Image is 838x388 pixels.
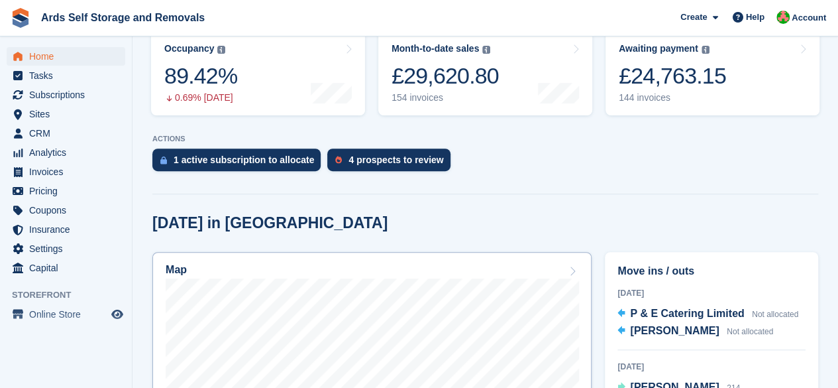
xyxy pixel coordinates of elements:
div: 1 active subscription to allocate [174,155,314,165]
div: 4 prospects to review [348,155,443,165]
a: menu [7,143,125,162]
a: menu [7,201,125,220]
span: Help [746,11,764,24]
a: Ards Self Storage and Removals [36,7,210,29]
img: active_subscription_to_allocate_icon-d502201f5373d7db506a760aba3b589e785aa758c864c3986d89f69b8ff3... [160,156,167,164]
img: icon-info-grey-7440780725fd019a000dd9b08b2336e03edf1995a4989e88bcd33f0948082b44.svg [702,46,709,54]
div: Month-to-date sales [392,43,479,54]
p: ACTIONS [152,135,818,143]
a: Month-to-date sales £29,620.80 154 invoices [378,31,592,115]
a: 4 prospects to review [327,149,456,178]
div: 144 invoices [619,92,726,103]
div: £29,620.80 [392,62,499,90]
span: Subscriptions [29,86,109,104]
a: menu [7,86,125,104]
a: P & E Catering Limited Not allocated [617,306,798,323]
span: P & E Catering Limited [630,308,744,319]
span: Pricing [29,182,109,200]
a: menu [7,162,125,181]
span: Not allocated [752,310,798,319]
span: Create [680,11,707,24]
span: Account [792,11,826,25]
a: [PERSON_NAME] Not allocated [617,323,773,340]
span: Analytics [29,143,109,162]
span: Online Store [29,305,109,324]
span: Tasks [29,66,109,85]
span: Storefront [12,289,132,302]
div: [DATE] [617,361,806,373]
span: Coupons [29,201,109,220]
span: Insurance [29,220,109,239]
a: menu [7,239,125,258]
a: menu [7,47,125,66]
span: [PERSON_NAME] [630,325,719,336]
a: menu [7,182,125,200]
div: 154 invoices [392,92,499,103]
h2: [DATE] in [GEOGRAPHIC_DATA] [152,214,388,232]
a: Awaiting payment £24,763.15 144 invoices [605,31,819,115]
a: menu [7,259,125,277]
span: Capital [29,259,109,277]
span: Settings [29,239,109,258]
a: menu [7,124,125,143]
div: [DATE] [617,287,806,299]
span: Home [29,47,109,66]
a: 1 active subscription to allocate [152,149,327,178]
span: Not allocated [727,327,773,336]
h2: Move ins / outs [617,263,806,279]
div: 0.69% [DATE] [164,92,237,103]
a: menu [7,305,125,324]
img: icon-info-grey-7440780725fd019a000dd9b08b2336e03edf1995a4989e88bcd33f0948082b44.svg [482,46,490,54]
a: menu [7,66,125,85]
div: Awaiting payment [619,43,698,54]
div: 89.42% [164,62,237,90]
img: Ethan McFerran [776,11,790,24]
img: icon-info-grey-7440780725fd019a000dd9b08b2336e03edf1995a4989e88bcd33f0948082b44.svg [217,46,225,54]
span: Sites [29,105,109,123]
img: stora-icon-8386f47178a22dfd0bd8f6a31ec36ba5ce8667c1dd55bd0f319d3a0aa187defe.svg [11,8,30,28]
span: Invoices [29,162,109,181]
img: prospect-51fa495bee0391a8d652442698ab0144808aea92771e9ea1ae160a38d050c398.svg [335,156,342,164]
a: Preview store [109,306,125,322]
a: Occupancy 89.42% 0.69% [DATE] [151,31,365,115]
a: menu [7,220,125,239]
h2: Map [166,264,187,276]
span: CRM [29,124,109,143]
div: £24,763.15 [619,62,726,90]
div: Occupancy [164,43,214,54]
a: menu [7,105,125,123]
